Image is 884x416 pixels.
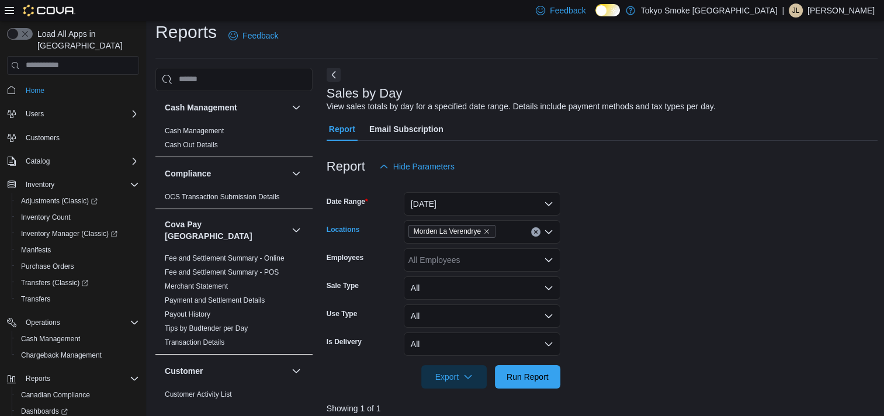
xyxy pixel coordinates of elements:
[327,160,365,174] h3: Report
[404,332,560,356] button: All
[16,210,75,224] a: Inventory Count
[16,348,106,362] a: Chargeback Management
[165,168,287,179] button: Compliance
[404,304,560,328] button: All
[21,372,55,386] button: Reports
[2,129,144,146] button: Customers
[641,4,778,18] p: Tokyo Smoke [GEOGRAPHIC_DATA]
[155,124,313,157] div: Cash Management
[26,109,44,119] span: Users
[21,154,139,168] span: Catalog
[165,192,280,202] span: OCS Transaction Submission Details
[404,276,560,300] button: All
[327,68,341,82] button: Next
[327,197,368,206] label: Date Range
[327,337,362,346] label: Is Delivery
[21,107,139,121] span: Users
[16,243,56,257] a: Manifests
[21,84,49,98] a: Home
[33,28,139,51] span: Load All Apps in [GEOGRAPHIC_DATA]
[507,371,549,383] span: Run Report
[21,131,64,145] a: Customers
[165,296,265,304] a: Payment and Settlement Details
[165,338,224,347] span: Transaction Details
[16,227,139,241] span: Inventory Manager (Classic)
[289,364,303,378] button: Customer
[21,196,98,206] span: Adjustments (Classic)
[165,102,287,113] button: Cash Management
[2,106,144,122] button: Users
[165,338,224,346] a: Transaction Details
[16,227,122,241] a: Inventory Manager (Classic)
[155,190,313,209] div: Compliance
[2,176,144,193] button: Inventory
[16,210,139,224] span: Inventory Count
[327,225,360,234] label: Locations
[26,86,44,95] span: Home
[21,278,88,287] span: Transfers (Classic)
[544,227,553,237] button: Open list of options
[165,219,287,242] button: Cova Pay [GEOGRAPHIC_DATA]
[16,243,139,257] span: Manifests
[155,251,313,354] div: Cova Pay [GEOGRAPHIC_DATA]
[165,282,228,291] span: Merchant Statement
[595,16,596,17] span: Dark Mode
[12,387,144,403] button: Canadian Compliance
[12,331,144,347] button: Cash Management
[329,117,355,141] span: Report
[165,141,218,149] a: Cash Out Details
[495,365,560,389] button: Run Report
[12,275,144,291] a: Transfers (Classic)
[16,332,85,346] a: Cash Management
[16,194,139,208] span: Adjustments (Classic)
[12,193,144,209] a: Adjustments (Classic)
[289,100,303,115] button: Cash Management
[21,229,117,238] span: Inventory Manager (Classic)
[165,140,218,150] span: Cash Out Details
[414,226,481,237] span: Morden La Verendrye
[531,227,540,237] button: Clear input
[2,370,144,387] button: Reports
[21,316,65,330] button: Operations
[165,390,232,399] span: Customer Activity List
[26,180,54,189] span: Inventory
[289,167,303,181] button: Compliance
[21,372,139,386] span: Reports
[242,30,278,41] span: Feedback
[375,155,459,178] button: Hide Parameters
[289,223,303,237] button: Cova Pay [GEOGRAPHIC_DATA]
[26,157,50,166] span: Catalog
[16,194,102,208] a: Adjustments (Classic)
[16,259,139,273] span: Purchase Orders
[21,83,139,98] span: Home
[224,24,283,47] a: Feedback
[16,292,55,306] a: Transfers
[21,294,50,304] span: Transfers
[165,193,280,201] a: OCS Transaction Submission Details
[165,102,237,113] h3: Cash Management
[2,153,144,169] button: Catalog
[2,82,144,99] button: Home
[12,347,144,363] button: Chargeback Management
[550,5,585,16] span: Feedback
[21,154,54,168] button: Catalog
[21,351,102,360] span: Chargeback Management
[21,262,74,271] span: Purchase Orders
[26,374,50,383] span: Reports
[16,276,139,290] span: Transfers (Classic)
[404,192,560,216] button: [DATE]
[165,168,211,179] h3: Compliance
[421,365,487,389] button: Export
[165,296,265,305] span: Payment and Settlement Details
[792,4,800,18] span: JL
[21,390,90,400] span: Canadian Compliance
[165,254,285,263] span: Fee and Settlement Summary - Online
[807,4,875,18] p: [PERSON_NAME]
[428,365,480,389] span: Export
[21,213,71,222] span: Inventory Count
[782,4,784,18] p: |
[165,365,287,377] button: Customer
[155,20,217,44] h1: Reports
[544,255,553,265] button: Open list of options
